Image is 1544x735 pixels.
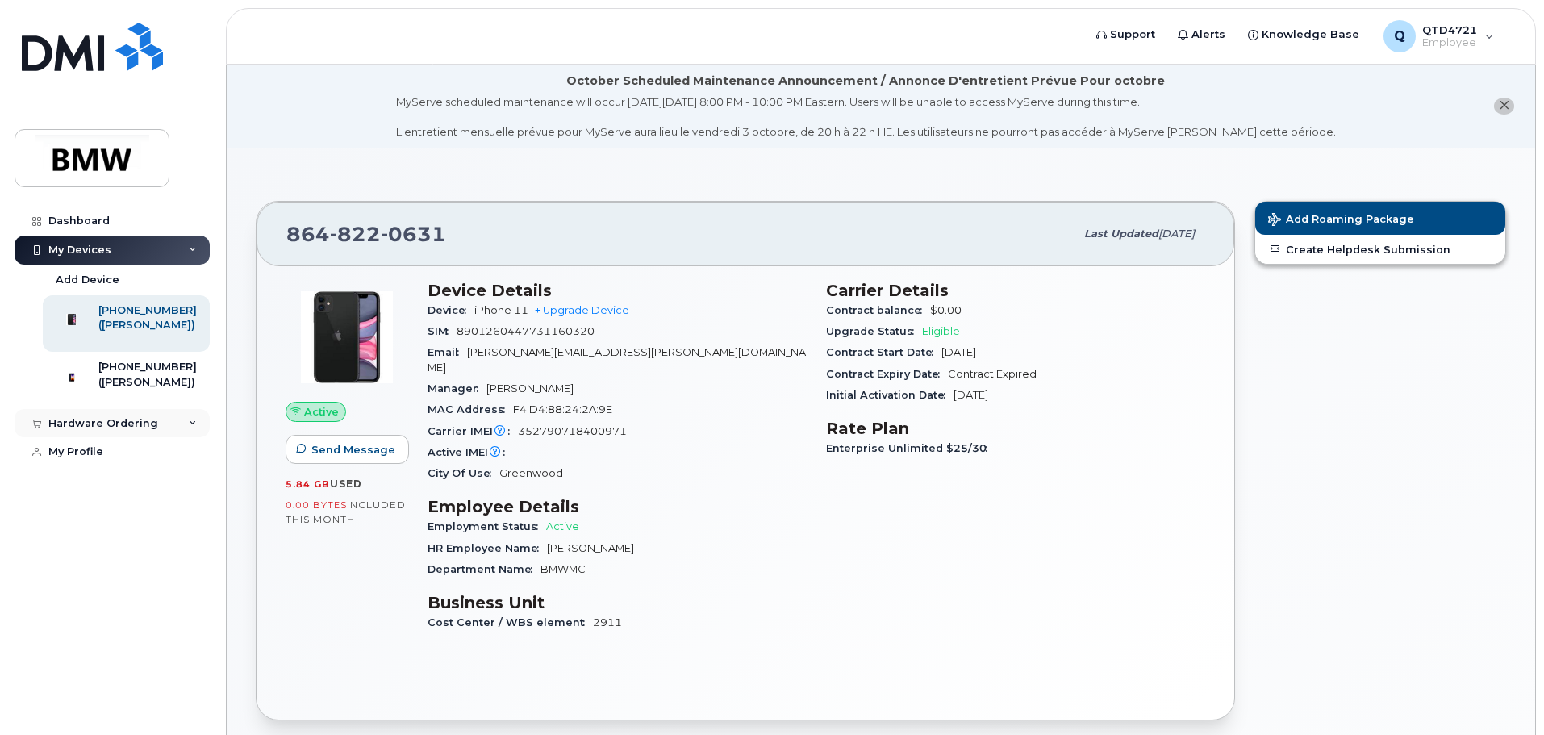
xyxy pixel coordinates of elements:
[298,289,395,386] img: iPhone_11.jpg
[941,346,976,358] span: [DATE]
[826,325,922,337] span: Upgrade Status
[922,325,960,337] span: Eligible
[1084,228,1158,240] span: Last updated
[428,497,807,516] h3: Employee Details
[286,499,347,511] span: 0.00 Bytes
[1494,98,1514,115] button: close notification
[286,435,409,464] button: Send Message
[428,616,593,629] span: Cost Center / WBS element
[593,616,622,629] span: 2911
[1255,235,1505,264] a: Create Helpdesk Submission
[826,346,941,358] span: Contract Start Date
[428,281,807,300] h3: Device Details
[286,478,330,490] span: 5.84 GB
[1255,202,1505,235] button: Add Roaming Package
[1474,665,1532,723] iframe: Messenger Launcher
[286,222,446,246] span: 864
[499,467,563,479] span: Greenwood
[428,446,513,458] span: Active IMEI
[1158,228,1195,240] span: [DATE]
[330,478,362,490] span: used
[396,94,1336,140] div: MyServe scheduled maintenance will occur [DATE][DATE] 8:00 PM - 10:00 PM Eastern. Users will be u...
[826,389,954,401] span: Initial Activation Date
[428,346,467,358] span: Email
[826,442,995,454] span: Enterprise Unlimited $25/30
[826,304,930,316] span: Contract balance
[330,222,381,246] span: 822
[547,542,634,554] span: [PERSON_NAME]
[428,520,546,532] span: Employment Status
[535,304,629,316] a: + Upgrade Device
[428,425,518,437] span: Carrier IMEI
[311,442,395,457] span: Send Message
[474,304,528,316] span: iPhone 11
[428,325,457,337] span: SIM
[428,593,807,612] h3: Business Unit
[428,304,474,316] span: Device
[486,382,574,395] span: [PERSON_NAME]
[428,346,806,373] span: [PERSON_NAME][EMAIL_ADDRESS][PERSON_NAME][DOMAIN_NAME]
[428,382,486,395] span: Manager
[304,404,339,420] span: Active
[381,222,446,246] span: 0631
[826,368,948,380] span: Contract Expiry Date
[948,368,1037,380] span: Contract Expired
[518,425,627,437] span: 352790718400971
[428,542,547,554] span: HR Employee Name
[457,325,595,337] span: 8901260447731160320
[566,73,1165,90] div: October Scheduled Maintenance Announcement / Annonce D'entretient Prévue Pour octobre
[428,563,540,575] span: Department Name
[930,304,962,316] span: $0.00
[428,403,513,416] span: MAC Address
[1268,213,1414,228] span: Add Roaming Package
[513,403,612,416] span: F4:D4:88:24:2A:9E
[540,563,586,575] span: BMWMC
[546,520,579,532] span: Active
[826,281,1205,300] h3: Carrier Details
[428,467,499,479] span: City Of Use
[513,446,524,458] span: —
[954,389,988,401] span: [DATE]
[286,499,406,525] span: included this month
[826,419,1205,438] h3: Rate Plan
